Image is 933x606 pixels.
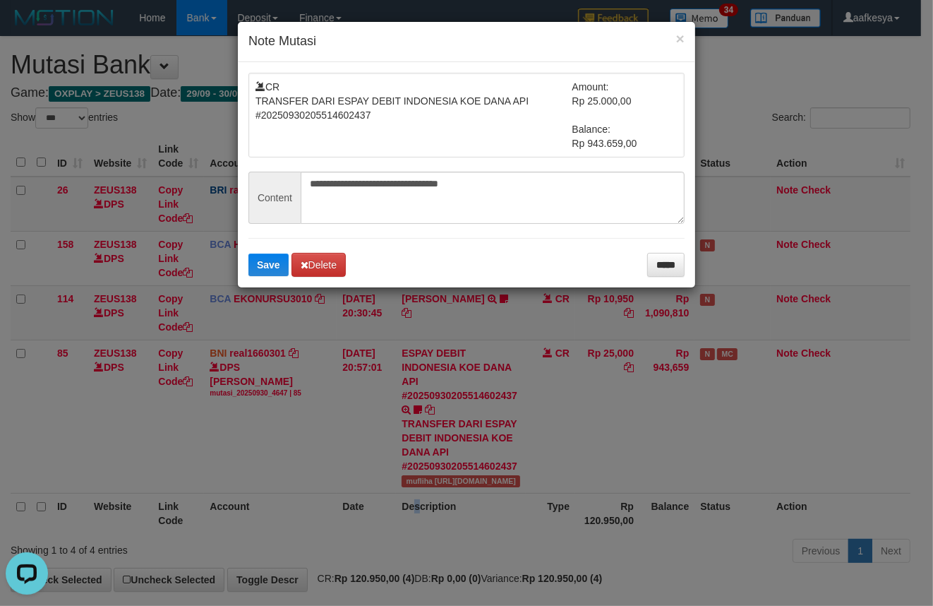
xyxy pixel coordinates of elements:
[248,32,685,51] h4: Note Mutasi
[676,31,685,46] button: ×
[301,259,337,271] span: Delete
[255,80,572,150] td: CR TRANSFER DARI ESPAY DEBIT INDONESIA KOE DANA API #20250930205514602437
[248,254,289,276] button: Save
[257,259,280,271] span: Save
[6,6,48,48] button: Open LiveChat chat widget
[572,80,678,150] td: Amount: Rp 25.000,00 Balance: Rp 943.659,00
[291,253,346,277] button: Delete
[248,172,301,224] span: Content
